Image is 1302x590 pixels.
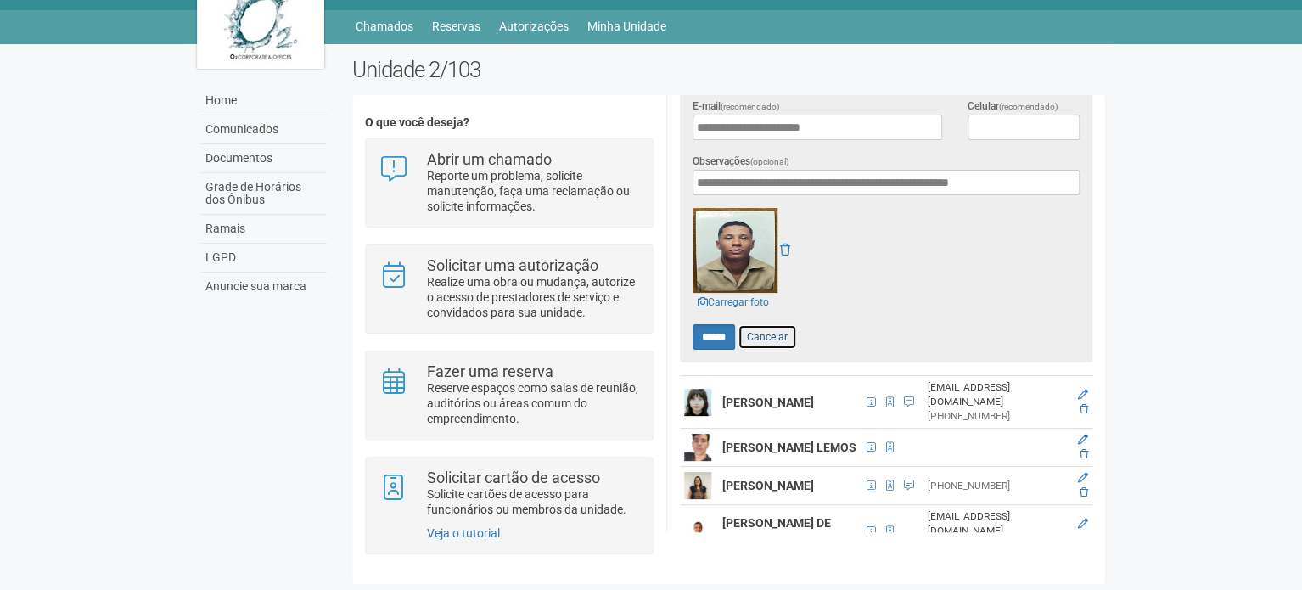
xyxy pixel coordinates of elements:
a: Editar membro [1078,472,1088,484]
a: Abrir um chamado Reporte um problema, solicite manutenção, faça uma reclamação ou solicite inform... [379,152,639,214]
h2: Unidade 2/103 [352,57,1105,82]
strong: [PERSON_NAME] LEMOS [722,441,856,454]
a: Home [201,87,327,115]
a: Documentos [201,144,327,173]
a: Excluir membro [1080,486,1088,498]
a: Solicitar uma autorização Realize uma obra ou mudança, autorize o acesso de prestadores de serviç... [379,258,639,320]
img: user.png [684,434,711,461]
a: LGPD [201,244,327,273]
strong: Solicitar uma autorização [427,256,598,274]
a: Carregar foto [693,293,774,312]
p: Reporte um problema, solicite manutenção, faça uma reclamação ou solicite informações. [427,168,640,214]
a: Veja o tutorial [427,526,500,540]
label: E-mail [693,98,780,115]
a: Excluir membro [1080,403,1088,415]
label: Celular [968,98,1058,115]
p: Solicite cartões de acesso para funcionários ou membros da unidade. [427,486,640,517]
div: [EMAIL_ADDRESS][DOMAIN_NAME] [927,380,1065,409]
a: Minha Unidade [587,14,666,38]
span: (recomendado) [721,102,780,111]
a: Comunicados [201,115,327,144]
strong: [PERSON_NAME] [722,396,814,409]
a: Solicitar cartão de acesso Solicite cartões de acesso para funcionários ou membros da unidade. [379,470,639,517]
strong: [PERSON_NAME] DE [PERSON_NAME] [722,516,831,547]
label: Observações [693,154,789,170]
div: [EMAIL_ADDRESS][DOMAIN_NAME] [927,509,1065,538]
a: Editar membro [1078,389,1088,401]
strong: Abrir um chamado [427,150,552,168]
div: [PHONE_NUMBER] [927,479,1065,493]
a: Remover [780,243,790,256]
img: user.png [684,389,711,416]
a: Chamados [356,14,413,38]
strong: [PERSON_NAME] [722,479,814,492]
strong: Fazer uma reserva [427,362,553,380]
img: user.png [684,518,711,545]
a: Ramais [201,215,327,244]
a: Excluir membro [1080,532,1088,544]
p: Reserve espaços como salas de reunião, auditórios ou áreas comum do empreendimento. [427,380,640,426]
a: Cancelar [738,324,797,350]
a: Fazer uma reserva Reserve espaços como salas de reunião, auditórios ou áreas comum do empreendime... [379,364,639,426]
strong: Solicitar cartão de acesso [427,469,600,486]
img: user.png [684,472,711,499]
span: (opcional) [750,157,789,166]
a: Excluir membro [1080,448,1088,460]
a: Autorizações [499,14,569,38]
h4: O que você deseja? [365,116,653,129]
a: Grade de Horários dos Ônibus [201,173,327,215]
img: GetFile [693,208,777,293]
span: (recomendado) [999,102,1058,111]
a: Editar membro [1078,518,1088,530]
a: Reservas [432,14,480,38]
a: Anuncie sua marca [201,273,327,301]
a: Editar membro [1078,434,1088,446]
div: [PHONE_NUMBER] [927,409,1065,424]
p: Realize uma obra ou mudança, autorize o acesso de prestadores de serviço e convidados para sua un... [427,274,640,320]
